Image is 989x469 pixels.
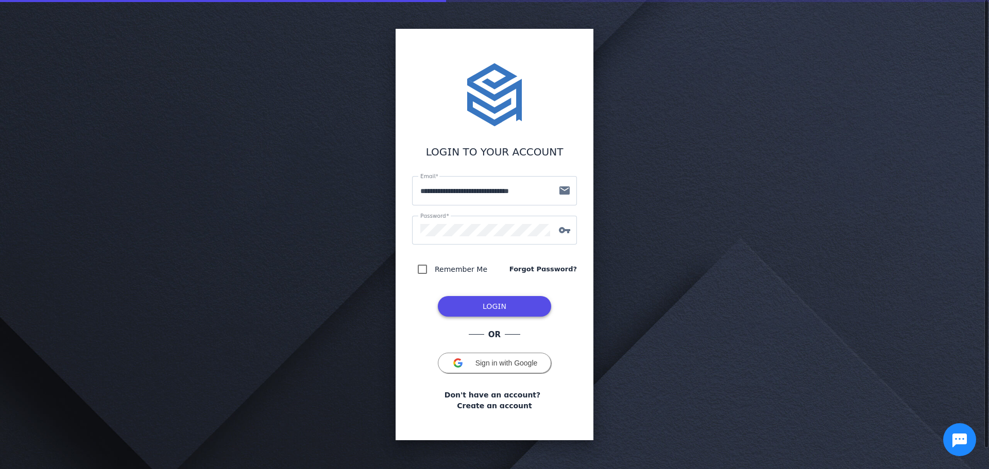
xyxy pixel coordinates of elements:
[433,263,487,275] label: Remember Me
[484,329,505,341] span: OR
[438,296,551,317] button: LOG IN
[445,390,540,401] span: Don't have an account?
[438,353,551,373] button: Sign in with Google
[457,401,532,411] a: Create an account
[462,62,527,128] img: stacktome.svg
[552,224,577,236] mat-icon: vpn_key
[475,359,538,367] span: Sign in with Google
[552,184,577,197] mat-icon: mail
[509,264,577,274] a: Forgot Password?
[420,173,435,179] mat-label: Email
[483,302,506,310] span: LOGIN
[420,213,446,219] mat-label: Password
[412,144,577,160] div: LOGIN TO YOUR ACCOUNT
